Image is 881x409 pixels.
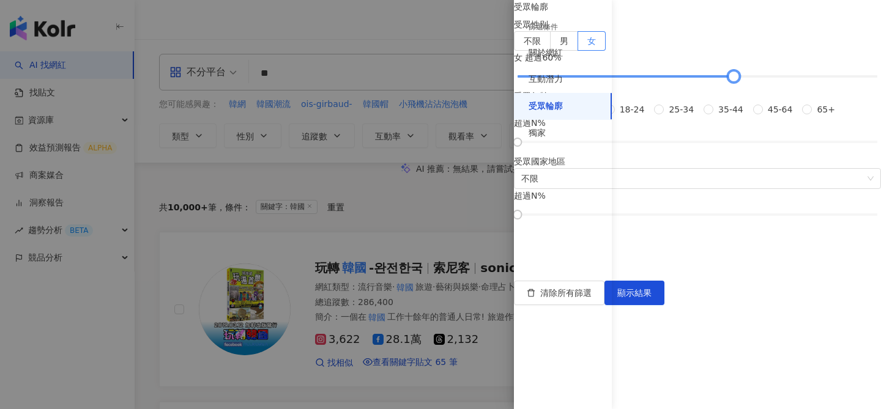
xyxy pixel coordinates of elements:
div: 受眾輪廓 [529,100,563,112]
button: 顯示結果 [604,281,664,305]
div: 篩選條件 [529,22,558,32]
span: 45-64 [763,103,798,116]
div: 互動潛力 [529,73,563,86]
div: 獨家 [529,127,546,139]
span: 18-24 [615,103,650,116]
span: 顯示結果 [617,288,652,298]
div: 受眾性別 [514,18,881,31]
span: 35-44 [713,103,748,116]
span: 女 [587,36,596,46]
div: 關於網紅 [529,47,563,59]
div: 受眾年齡 [514,89,881,103]
div: 超過 % [514,189,881,202]
div: 受眾國家地區 [514,155,881,168]
div: 女 超過 % [514,51,881,64]
div: 超過 % [514,116,881,130]
span: 65+ [812,103,840,116]
span: 25-34 [664,103,699,116]
span: 不限 [521,169,874,188]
